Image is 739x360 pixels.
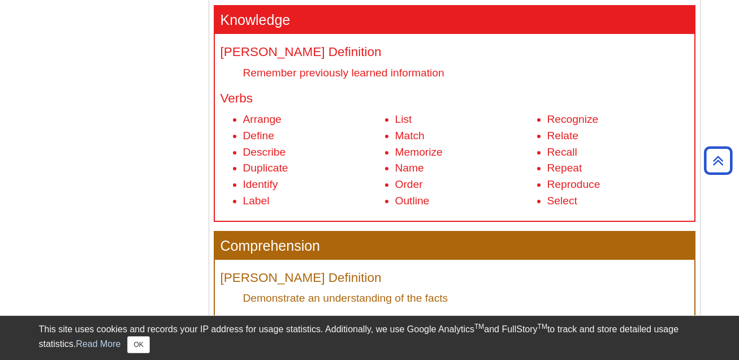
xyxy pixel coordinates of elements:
[700,153,736,168] a: Back to Top
[547,112,689,128] li: Recognize
[538,323,547,331] sup: TM
[215,232,694,260] h3: Comprehension
[395,128,537,144] li: Match
[221,92,689,106] h4: Verbs
[395,177,537,193] li: Order
[474,323,484,331] sup: TM
[395,160,537,177] li: Name
[395,112,537,128] li: List
[547,144,689,161] li: Recall
[547,160,689,177] li: Repeat
[221,45,689,59] h4: [PERSON_NAME] Definition
[215,6,694,34] h3: Knowledge
[127,336,149,353] button: Close
[395,144,537,161] li: Memorize
[243,144,384,161] li: Describe
[547,128,689,144] li: Relate
[243,177,384,193] li: Identify
[39,323,701,353] div: This site uses cookies and records your IP address for usage statistics. Additionally, we use Goo...
[243,160,384,177] li: Duplicate
[547,177,689,193] li: Reproduce
[243,290,689,306] dd: Demonstrate an understanding of the facts
[243,193,384,209] li: Label
[76,339,120,349] a: Read More
[221,271,689,285] h4: [PERSON_NAME] Definition
[243,65,689,80] dd: Remember previously learned information
[547,193,689,209] li: Select
[243,128,384,144] li: Define
[395,193,537,209] li: Outline
[243,112,384,128] li: Arrange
